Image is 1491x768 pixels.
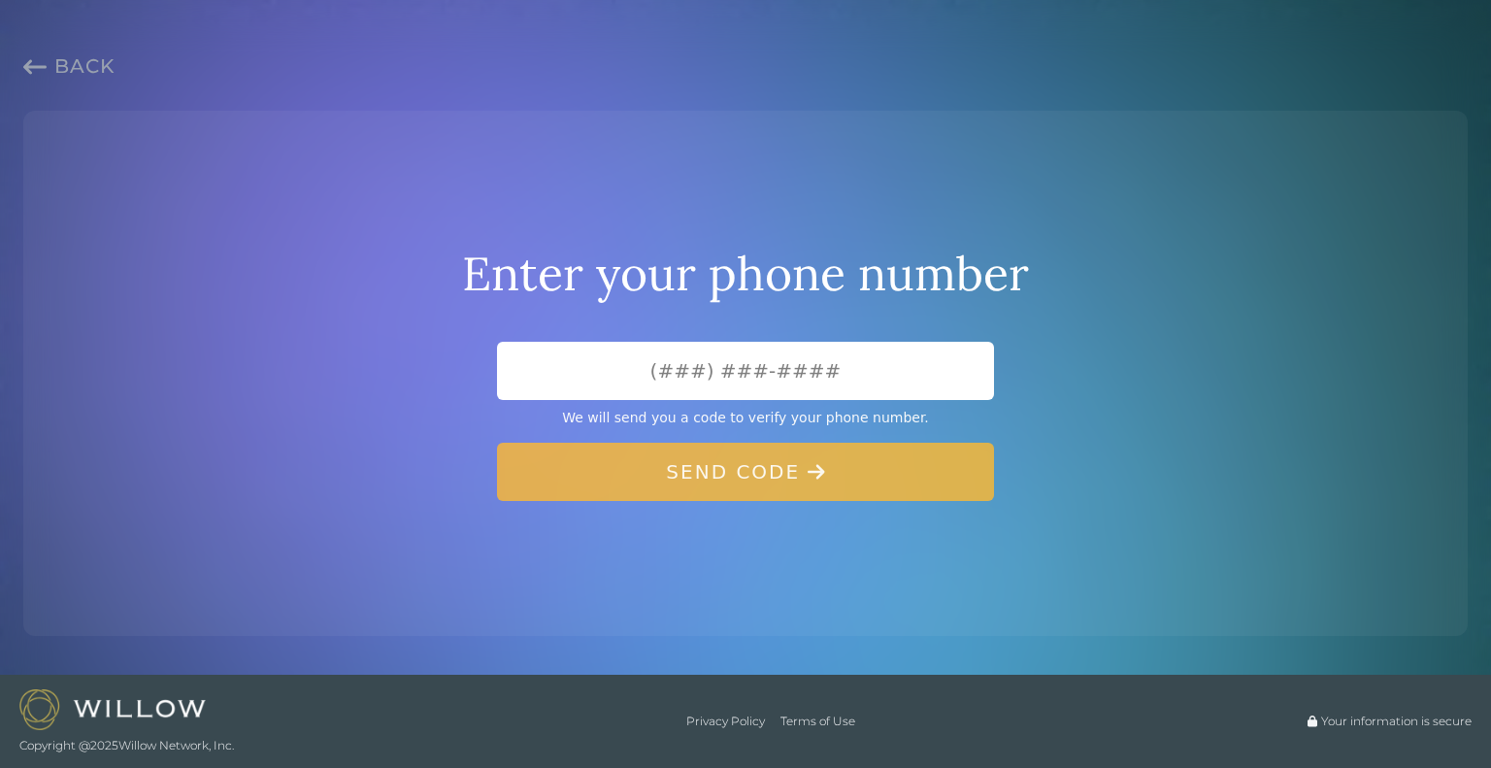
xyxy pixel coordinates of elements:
a: Privacy Policy [686,714,765,729]
span: Copyright @ 2025 Willow Network, Inc. [19,738,234,753]
span: Back [54,54,115,78]
a: Terms of Use [780,714,855,729]
div: Enter your phone number [462,245,1029,303]
span: Your information is secure [1321,714,1472,729]
span: Send Code [666,460,824,484]
a: Go back [23,52,115,80]
img: Willow logo [19,689,206,729]
button: Send Code [497,443,994,501]
input: (###) ###-#### [497,342,994,400]
span: We will send you a code to verify your phone number. [562,408,929,427]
